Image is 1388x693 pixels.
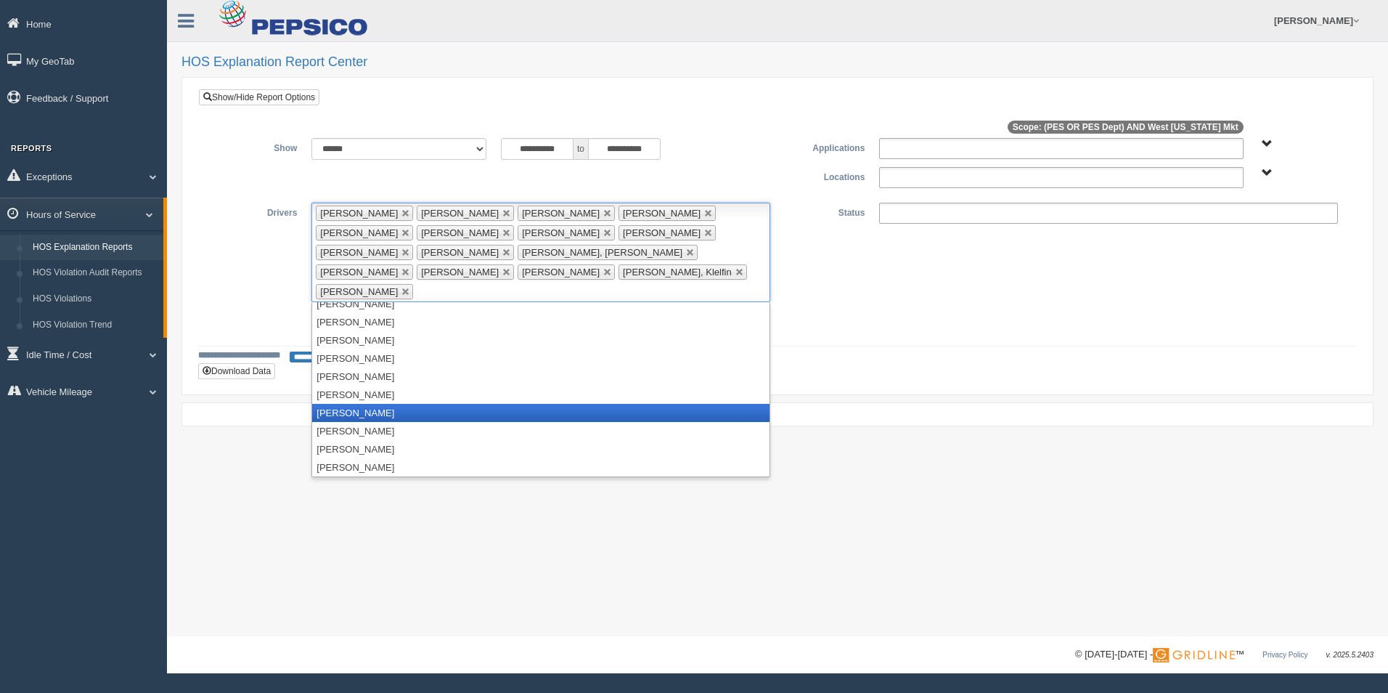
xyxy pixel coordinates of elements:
span: [PERSON_NAME] [421,247,499,258]
div: © [DATE]-[DATE] - ™ [1075,647,1373,662]
a: Show/Hide Report Options [199,89,319,105]
li: [PERSON_NAME] [312,404,769,422]
span: [PERSON_NAME] [320,267,398,277]
span: [PERSON_NAME], [PERSON_NAME] [522,247,682,258]
span: [PERSON_NAME] [320,208,398,219]
span: [PERSON_NAME] [421,267,499,277]
span: [PERSON_NAME], Klelfin [623,267,732,277]
span: [PERSON_NAME] [320,227,398,238]
a: HOS Violations [26,286,163,312]
span: Scope: (PES OR PES Dept) AND West [US_STATE] Mkt [1008,121,1244,134]
h2: HOS Explanation Report Center [181,55,1373,70]
span: to [573,138,588,160]
label: Show [210,138,304,155]
li: [PERSON_NAME] [312,422,769,440]
label: Locations [777,167,872,185]
a: HOS Violation Trend [26,312,163,339]
li: [PERSON_NAME] [312,349,769,368]
li: [PERSON_NAME] [312,458,769,477]
li: [PERSON_NAME] [312,368,769,386]
a: HOS Explanation Reports [26,235,163,261]
li: [PERSON_NAME] [312,386,769,404]
span: [PERSON_NAME] [623,208,701,219]
span: [PERSON_NAME] [522,227,600,238]
label: Applications [777,138,872,155]
a: Privacy Policy [1262,651,1307,659]
label: Status [777,203,872,220]
a: HOS Violation Audit Reports [26,260,163,286]
img: Gridline [1153,648,1235,662]
span: [PERSON_NAME] [320,247,398,258]
li: [PERSON_NAME] [312,440,769,458]
span: [PERSON_NAME] [522,267,600,277]
li: [PERSON_NAME] [312,331,769,349]
button: Download Data [198,363,275,379]
span: v. 2025.5.2403 [1326,651,1373,659]
span: [PERSON_NAME] [421,208,499,219]
label: Drivers [210,203,304,220]
span: [PERSON_NAME] [320,286,398,297]
span: [PERSON_NAME] [522,208,600,219]
li: [PERSON_NAME] [312,295,769,313]
span: [PERSON_NAME] [421,227,499,238]
li: [PERSON_NAME] [312,313,769,331]
span: [PERSON_NAME] [623,227,701,238]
